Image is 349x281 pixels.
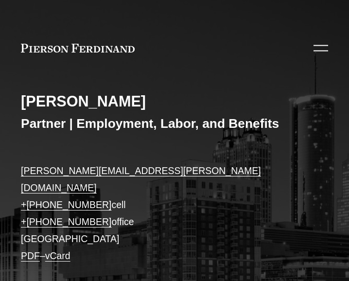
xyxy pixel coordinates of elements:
a: [PHONE_NUMBER] [26,216,111,227]
a: vCard [45,250,70,261]
p: cell office [GEOGRAPHIC_DATA] – [21,162,328,264]
h3: Partner | Employment, Labor, and Benefits [21,116,328,132]
a: [PHONE_NUMBER] [26,199,111,210]
a: PDF [21,250,40,261]
h2: [PERSON_NAME] [21,92,328,110]
a: [PERSON_NAME][EMAIL_ADDRESS][PERSON_NAME][DOMAIN_NAME] [21,165,261,193]
a: + [21,199,26,210]
a: + [21,216,26,227]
